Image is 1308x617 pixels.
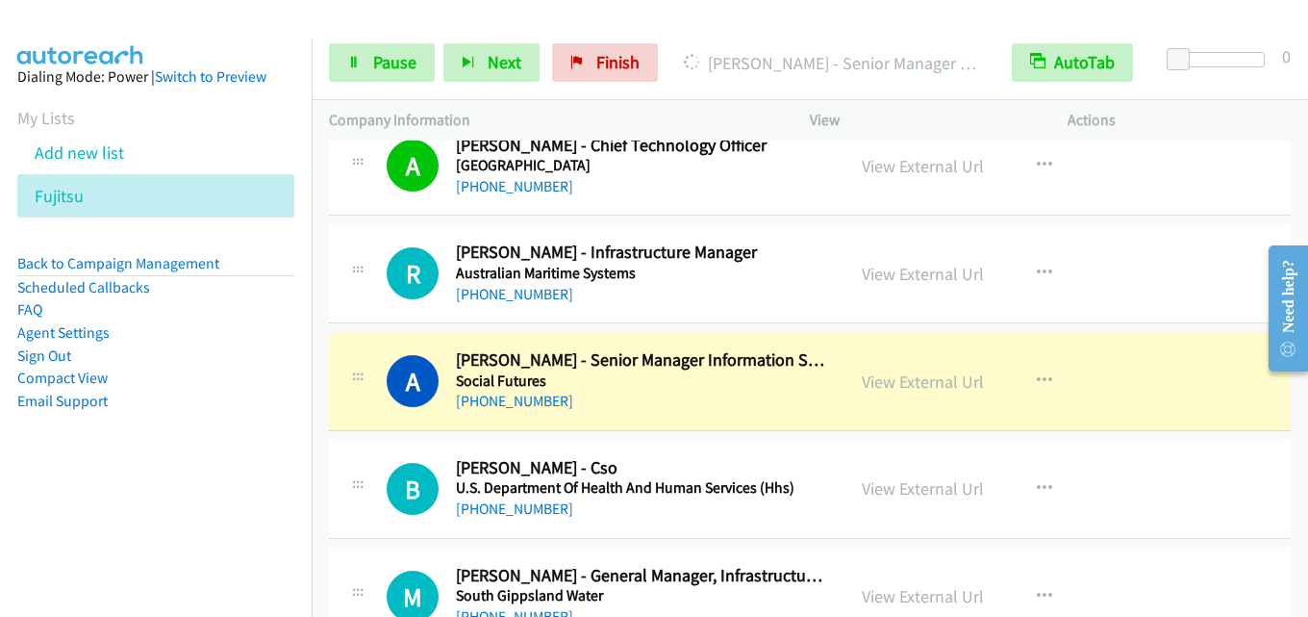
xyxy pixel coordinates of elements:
[17,347,71,365] a: Sign Out
[456,135,827,157] h2: [PERSON_NAME] - Chief Technology Officer
[387,247,439,299] div: The call is yet to be attempted
[17,392,108,410] a: Email Support
[17,323,110,342] a: Agent Settings
[456,372,827,391] h5: Social Futures
[329,109,775,132] p: Company Information
[387,247,439,299] h1: R
[456,392,573,410] a: [PHONE_NUMBER]
[17,300,42,319] a: FAQ
[862,155,984,177] a: View External Url
[456,285,573,303] a: [PHONE_NUMBER]
[1282,43,1291,69] div: 0
[387,463,439,515] h1: B
[456,586,827,605] h5: South Gippsland Water
[17,107,75,129] a: My Lists
[35,185,84,207] a: Fujitsu
[456,264,827,283] h5: Australian Maritime Systems
[810,109,1033,132] p: View
[1068,109,1291,132] p: Actions
[387,140,439,192] h1: A
[456,156,827,175] h5: [GEOGRAPHIC_DATA]
[862,585,984,607] a: View External Url
[596,51,640,73] span: Finish
[329,43,435,82] a: Pause
[684,50,977,76] p: [PERSON_NAME] - Senior Manager Information Systems
[862,263,984,285] a: View External Url
[1252,232,1308,385] iframe: Resource Center
[387,355,439,407] h1: A
[488,51,521,73] span: Next
[862,371,984,393] a: View External Url
[17,278,150,296] a: Scheduled Callbacks
[17,254,219,272] a: Back to Campaign Management
[456,478,827,498] h5: U.S. Department Of Health And Human Services (Hhs)
[456,500,573,518] a: [PHONE_NUMBER]
[1012,43,1133,82] button: AutoTab
[552,43,658,82] a: Finish
[35,141,124,164] a: Add new list
[1176,52,1265,67] div: Delay between calls (in seconds)
[456,242,827,264] h2: [PERSON_NAME] - Infrastructure Manager
[456,457,827,479] h2: [PERSON_NAME] - Cso
[373,51,416,73] span: Pause
[443,43,540,82] button: Next
[456,565,827,587] h2: [PERSON_NAME] - General Manager, Infrastructure & Planning
[456,177,573,195] a: [PHONE_NUMBER]
[862,477,984,500] a: View External Url
[17,65,294,89] div: Dialing Mode: Power |
[155,67,266,86] a: Switch to Preview
[17,369,108,387] a: Compact View
[456,349,827,372] h2: [PERSON_NAME] - Senior Manager Information Systems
